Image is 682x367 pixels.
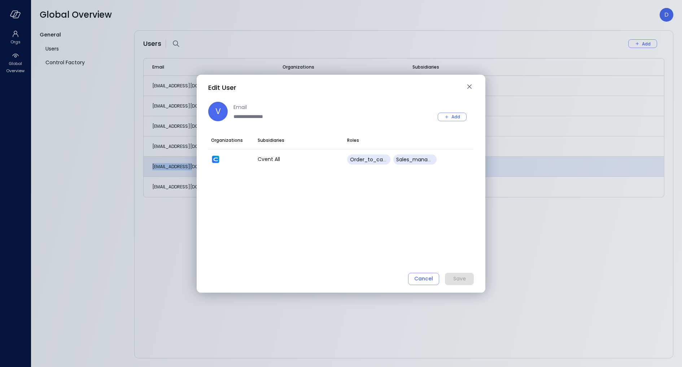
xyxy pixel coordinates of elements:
span: Roles [347,137,359,144]
span: order_to_cash [350,156,389,163]
img: dffl40ddomgeofigsm5p [211,155,220,164]
button: Add [438,113,467,121]
div: Cancel [414,274,433,283]
div: order_to_cash [347,154,390,165]
label: Email [233,103,342,111]
span: sales_management [396,156,448,163]
span: Edit User [208,83,236,92]
div: sales_management [393,154,437,165]
p: Cvent all [258,156,341,163]
div: Add [451,113,460,121]
button: Cancel [408,273,439,285]
span: Subsidiaries [258,137,284,144]
div: Cvent [211,155,252,164]
span: Organizations [211,137,243,144]
p: V [215,105,221,117]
